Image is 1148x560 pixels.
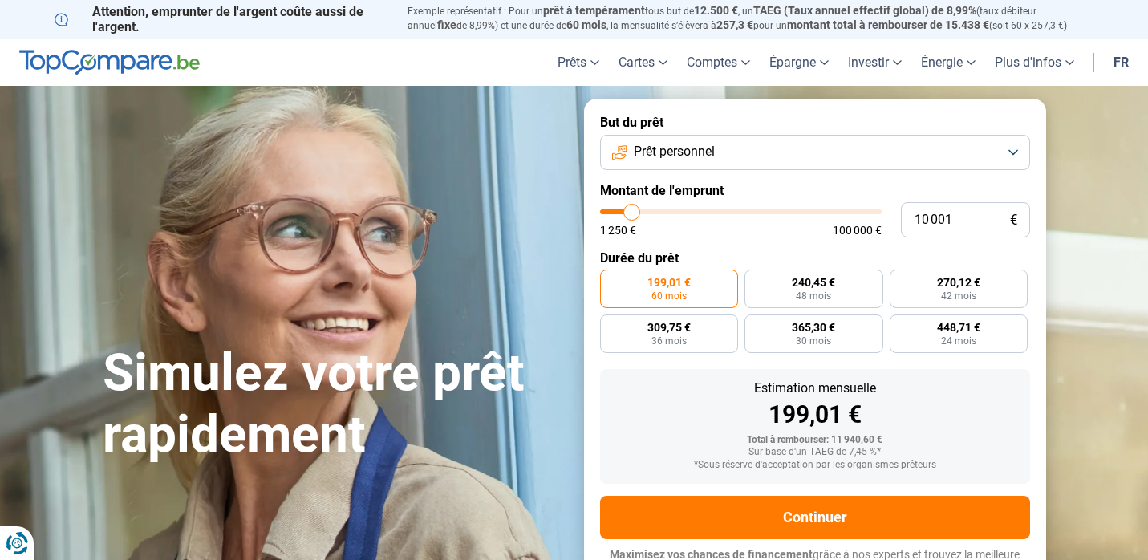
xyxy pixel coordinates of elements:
span: 100 000 € [833,225,882,236]
a: Investir [838,39,911,86]
span: 199,01 € [647,277,691,288]
a: Comptes [677,39,760,86]
span: 448,71 € [937,322,980,333]
button: Continuer [600,496,1030,539]
span: 365,30 € [792,322,835,333]
a: Cartes [609,39,677,86]
p: Exemple représentatif : Pour un tous but de , un (taux débiteur annuel de 8,99%) et une durée de ... [408,4,1094,33]
span: 240,45 € [792,277,835,288]
span: 24 mois [941,336,976,346]
h1: Simulez votre prêt rapidement [103,343,565,466]
span: montant total à rembourser de 15.438 € [787,18,989,31]
span: 48 mois [796,291,831,301]
button: Prêt personnel [600,135,1030,170]
div: Sur base d'un TAEG de 7,45 %* [613,447,1017,458]
label: Durée du prêt [600,250,1030,266]
span: 30 mois [796,336,831,346]
img: TopCompare [19,50,200,75]
span: 309,75 € [647,322,691,333]
span: 12.500 € [694,4,738,17]
a: fr [1104,39,1138,86]
p: Attention, emprunter de l'argent coûte aussi de l'argent. [55,4,388,34]
span: fixe [437,18,456,31]
span: 1 250 € [600,225,636,236]
a: Énergie [911,39,985,86]
span: TAEG (Taux annuel effectif global) de 8,99% [753,4,976,17]
div: *Sous réserve d'acceptation par les organismes prêteurs [613,460,1017,471]
label: Montant de l'emprunt [600,183,1030,198]
span: € [1010,213,1017,227]
a: Épargne [760,39,838,86]
span: 257,3 € [716,18,753,31]
span: Prêt personnel [634,143,715,160]
div: 199,01 € [613,403,1017,427]
div: Total à rembourser: 11 940,60 € [613,435,1017,446]
a: Plus d'infos [985,39,1084,86]
span: 270,12 € [937,277,980,288]
div: Estimation mensuelle [613,382,1017,395]
span: 60 mois [651,291,687,301]
span: 42 mois [941,291,976,301]
span: 36 mois [651,336,687,346]
label: But du prêt [600,115,1030,130]
a: Prêts [548,39,609,86]
span: prêt à tempérament [543,4,645,17]
span: 60 mois [566,18,606,31]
